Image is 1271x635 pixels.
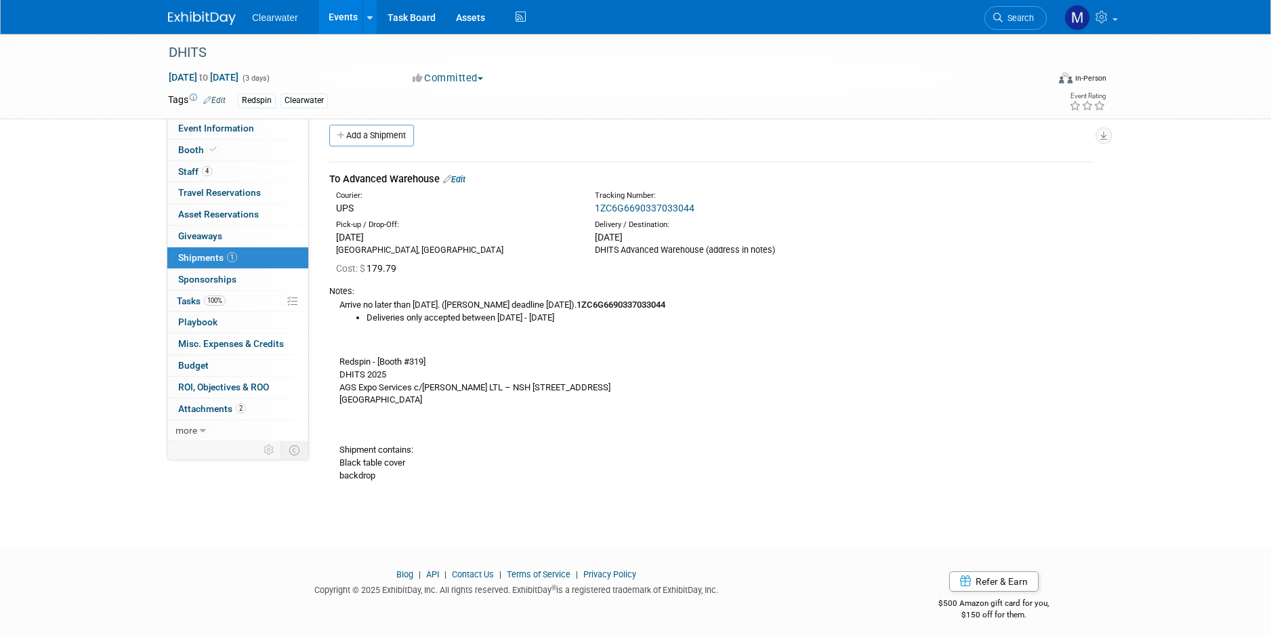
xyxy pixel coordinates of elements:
[178,274,236,285] span: Sponsorships
[167,247,308,268] a: Shipments1
[329,298,1093,482] div: Arrive no later than [DATE]. ([PERSON_NAME] deadline [DATE]). Redspin - [Booth #319] DHITS 2025 A...
[167,204,308,225] a: Asset Reservations
[885,589,1104,620] div: $500 Amazon gift card for you,
[227,252,237,262] span: 1
[178,144,220,155] span: Booth
[595,190,898,201] div: Tracking Number:
[426,569,439,579] a: API
[577,300,665,310] b: 1ZC6G6690337033044
[178,338,284,349] span: Misc. Expenses & Credits
[441,569,450,579] span: |
[595,203,694,213] a: 1ZC6G6690337033044
[164,41,1026,65] div: DHITS
[168,71,239,83] span: [DATE] [DATE]
[452,569,494,579] a: Contact Us
[167,182,308,203] a: Travel Reservations
[336,220,575,230] div: Pick-up / Drop-Off:
[178,252,237,263] span: Shipments
[329,172,1093,186] div: To Advanced Warehouse
[336,230,575,244] div: [DATE]
[167,333,308,354] a: Misc. Expenses & Credits
[177,295,226,306] span: Tasks
[178,403,246,414] span: Attachments
[496,569,505,579] span: |
[167,420,308,441] a: more
[336,201,575,215] div: UPS
[595,220,833,230] div: Delivery / Destination:
[178,230,222,241] span: Giveaways
[167,226,308,247] a: Giveaways
[329,285,1093,298] div: Notes:
[1069,93,1106,100] div: Event Rating
[281,441,309,459] td: Toggle Event Tabs
[1075,73,1106,83] div: In-Person
[168,581,864,596] div: Copyright © 2025 ExhibitDay, Inc. All rights reserved. ExhibitDay is a registered trademark of Ex...
[202,166,212,176] span: 4
[197,72,210,83] span: to
[178,382,269,392] span: ROI, Objectives & ROO
[238,94,276,108] div: Redspin
[443,174,465,184] a: Edit
[204,295,226,306] span: 100%
[167,312,308,333] a: Playbook
[257,441,281,459] td: Personalize Event Tab Strip
[178,316,217,327] span: Playbook
[1059,73,1072,83] img: Format-Inperson.png
[203,96,226,105] a: Edit
[336,244,575,256] div: [GEOGRAPHIC_DATA], [GEOGRAPHIC_DATA]
[178,166,212,177] span: Staff
[1064,5,1090,30] img: Monica Pastor
[329,125,414,146] a: Add a Shipment
[178,209,259,220] span: Asset Reservations
[336,263,367,274] span: Cost: $
[175,425,197,436] span: more
[178,360,209,371] span: Budget
[168,12,236,25] img: ExhibitDay
[168,93,226,108] td: Tags
[236,403,246,413] span: 2
[984,6,1047,30] a: Search
[551,584,556,592] sup: ®
[252,12,298,23] span: Clearwater
[885,609,1104,621] div: $150 off for them.
[336,190,575,201] div: Courier:
[167,291,308,312] a: Tasks100%
[167,140,308,161] a: Booth
[210,146,217,153] i: Booth reservation complete
[415,569,424,579] span: |
[595,244,833,256] div: DHITS Advanced Warehouse (address in notes)
[280,94,328,108] div: Clearwater
[583,569,636,579] a: Privacy Policy
[396,569,413,579] a: Blog
[408,71,488,85] button: Committed
[241,74,270,83] span: (3 days)
[949,571,1039,592] a: Refer & Earn
[178,123,254,134] span: Event Information
[1003,13,1034,23] span: Search
[167,398,308,419] a: Attachments2
[572,569,581,579] span: |
[507,569,570,579] a: Terms of Service
[367,312,1093,325] li: Deliveries only accepted between [DATE] - [DATE]
[178,187,261,198] span: Travel Reservations
[167,355,308,376] a: Budget
[967,70,1106,91] div: Event Format
[336,263,402,274] span: 179.79
[595,230,833,244] div: [DATE]
[167,269,308,290] a: Sponsorships
[167,118,308,139] a: Event Information
[167,377,308,398] a: ROI, Objectives & ROO
[167,161,308,182] a: Staff4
